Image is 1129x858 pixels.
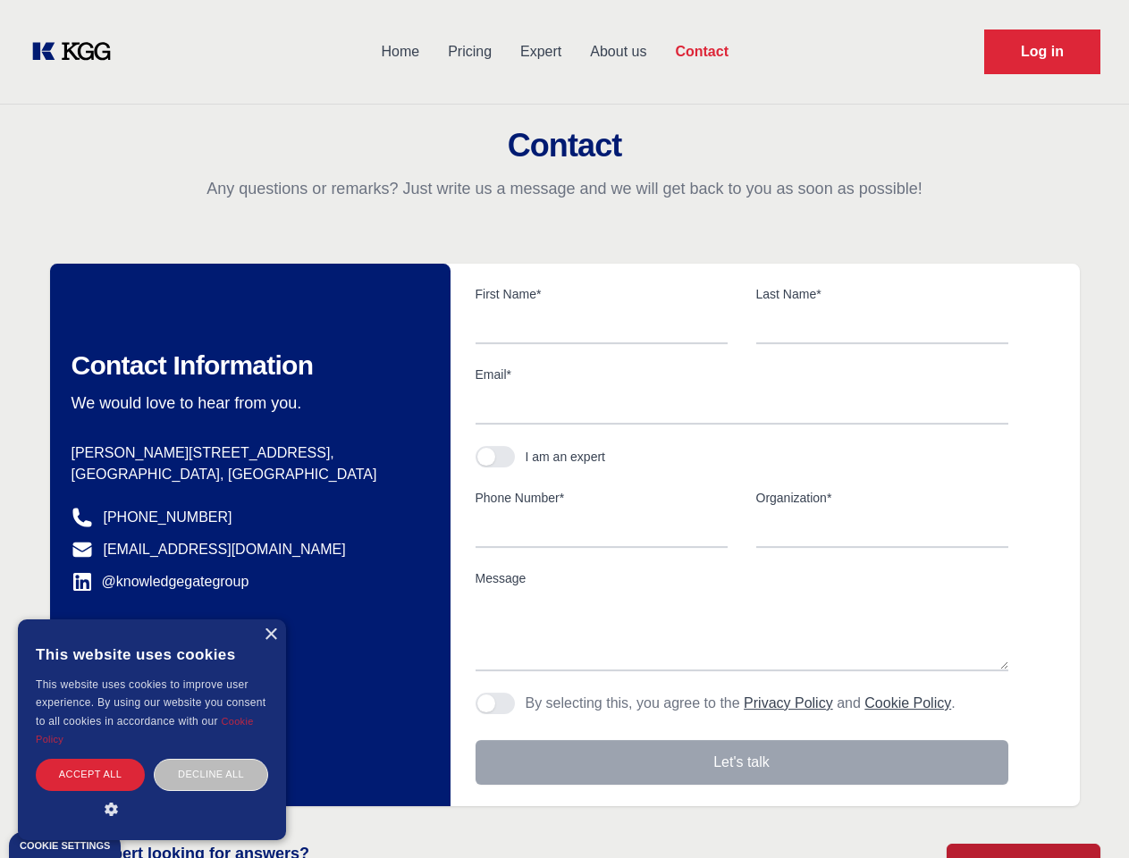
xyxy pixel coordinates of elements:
[36,678,265,728] span: This website uses cookies to improve user experience. By using our website you consent to all coo...
[864,695,951,711] a: Cookie Policy
[29,38,125,66] a: KOL Knowledge Platform: Talk to Key External Experts (KEE)
[36,759,145,790] div: Accept all
[36,633,268,676] div: This website uses cookies
[36,716,254,744] a: Cookie Policy
[506,29,576,75] a: Expert
[476,366,1008,383] label: Email*
[72,349,422,382] h2: Contact Information
[72,571,249,593] a: @knowledgegategroup
[72,464,422,485] p: [GEOGRAPHIC_DATA], [GEOGRAPHIC_DATA]
[756,489,1008,507] label: Organization*
[1040,772,1129,858] iframe: Chat Widget
[104,539,346,560] a: [EMAIL_ADDRESS][DOMAIN_NAME]
[367,29,434,75] a: Home
[476,285,728,303] label: First Name*
[661,29,743,75] a: Contact
[576,29,661,75] a: About us
[104,507,232,528] a: [PHONE_NUMBER]
[476,740,1008,785] button: Let's talk
[476,489,728,507] label: Phone Number*
[526,448,606,466] div: I am an expert
[72,442,422,464] p: [PERSON_NAME][STREET_ADDRESS],
[984,29,1100,74] a: Request Demo
[756,285,1008,303] label: Last Name*
[21,178,1108,199] p: Any questions or remarks? Just write us a message and we will get back to you as soon as possible!
[744,695,833,711] a: Privacy Policy
[434,29,506,75] a: Pricing
[72,392,422,414] p: We would love to hear from you.
[154,759,268,790] div: Decline all
[21,128,1108,164] h2: Contact
[476,569,1008,587] label: Message
[20,841,110,851] div: Cookie settings
[526,693,956,714] p: By selecting this, you agree to the and .
[264,628,277,642] div: Close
